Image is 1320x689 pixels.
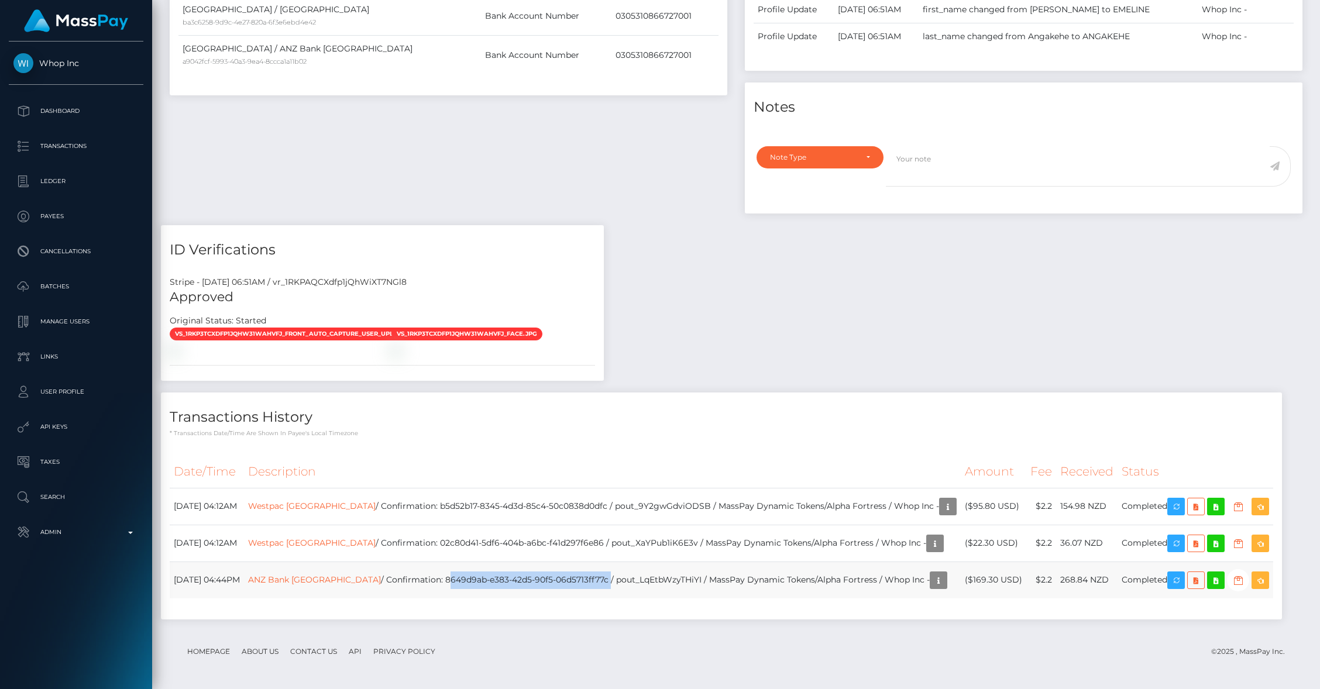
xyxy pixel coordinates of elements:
a: Cancellations [9,237,143,266]
td: 36.07 NZD [1056,525,1118,561]
td: last_name changed from Angakehe to ANGAKEHE [919,23,1198,50]
small: a9042fcf-5993-40a3-9ea4-8ccca1a11b02 [183,57,307,66]
span: vs_1RKP3TCXdfp1jQhW31wahVFJ_front_auto_capture_user_upload.jpg [170,328,427,340]
span: vs_1RKP3TCXdfp1jQhW31wahVFJ_face.jpg [391,328,542,340]
span: Whop Inc [9,58,143,68]
a: Privacy Policy [369,642,440,660]
th: Date/Time [170,456,244,488]
p: Links [13,348,139,366]
a: API [344,642,366,660]
p: * Transactions date/time are shown in payee's local timezone [170,429,1273,437]
h4: Transactions History [170,407,1273,428]
p: Cancellations [13,243,139,260]
a: Contact Us [286,642,342,660]
img: vr_1RKPAQCXdfp1jQhWiXT7NGl8file_1RKPAICXdfp1jQhWqGezIoru [391,346,401,355]
th: Received [1056,456,1118,488]
img: vr_1RKPAQCXdfp1jQhWiXT7NGl8file_1RKP9LCXdfp1jQhWib6ozxkS [170,346,179,355]
a: API Keys [9,412,143,442]
td: Bank Account Number [481,36,611,75]
a: Transactions [9,132,143,161]
a: Dashboard [9,97,143,126]
a: About Us [237,642,283,660]
td: ($22.30 USD) [961,525,1026,561]
p: Transactions [13,137,139,155]
p: Payees [13,208,139,225]
img: MassPay Logo [24,9,128,32]
td: [DATE] 04:12AM [170,525,244,561]
div: Note Type [770,153,857,162]
p: Search [13,488,139,506]
td: $2.2 [1026,561,1056,598]
th: Description [244,456,961,488]
h4: Notes [754,97,1294,118]
p: Taxes [13,453,139,471]
td: / Confirmation: b5d52b17-8345-4d3d-85c4-50c0838d0dfc / pout_9Y2gwGdviODSB / MassPay Dynamic Token... [244,488,961,525]
td: [DATE] 06:51AM [834,23,919,50]
p: Ledger [13,173,139,190]
td: 268.84 NZD [1056,561,1118,598]
p: Manage Users [13,313,139,330]
button: Note Type [757,146,884,168]
a: Manage Users [9,307,143,336]
img: Whop Inc [13,53,33,73]
td: [DATE] 04:44PM [170,561,244,598]
a: User Profile [9,377,143,406]
td: [GEOGRAPHIC_DATA] / ANZ Bank [GEOGRAPHIC_DATA] [178,36,481,75]
a: Batches [9,272,143,301]
h7: Original Status: Started [170,315,266,326]
p: User Profile [13,383,139,401]
td: $2.2 [1026,525,1056,561]
p: Dashboard [13,102,139,120]
td: / Confirmation: 02c80d41-5df6-404b-a6bc-f41d297f6e86 / pout_XaYPub1iK6E3v / MassPay Dynamic Token... [244,525,961,561]
td: Profile Update [754,23,834,50]
a: Links [9,342,143,371]
a: Admin [9,518,143,547]
h5: Approved [170,288,595,306]
td: / Confirmation: 8649d9ab-e383-42d5-90f5-06d5713ff77c / pout_LqEtbWzyTHiYI / MassPay Dynamic Token... [244,561,961,598]
div: Stripe - [DATE] 06:51AM / vr_1RKPAQCXdfp1jQhWiXT7NGl8 [161,276,604,288]
p: Batches [13,278,139,295]
td: Whop Inc - [1198,23,1294,50]
td: [DATE] 04:12AM [170,488,244,525]
a: Homepage [183,642,235,660]
a: Search [9,483,143,512]
a: Westpac [GEOGRAPHIC_DATA] [248,537,376,547]
small: ba3c6258-9d9c-4e27-820a-6f3e6ebd4e42 [183,18,316,26]
a: Ledger [9,167,143,196]
td: Completed [1118,525,1273,561]
div: © 2025 , MassPay Inc. [1211,645,1294,658]
td: Completed [1118,488,1273,525]
a: Payees [9,202,143,231]
td: ($169.30 USD) [961,561,1026,598]
a: Taxes [9,447,143,477]
th: Status [1118,456,1273,488]
td: 154.98 NZD [1056,488,1118,525]
td: $2.2 [1026,488,1056,525]
td: ($95.80 USD) [961,488,1026,525]
h4: ID Verifications [170,240,595,260]
p: Admin [13,523,139,541]
td: Completed [1118,561,1273,598]
th: Fee [1026,456,1056,488]
th: Amount [961,456,1026,488]
td: 0305310866727001 [611,36,719,75]
p: API Keys [13,418,139,436]
a: Westpac [GEOGRAPHIC_DATA] [248,500,376,511]
a: ANZ Bank [GEOGRAPHIC_DATA] [248,574,381,584]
